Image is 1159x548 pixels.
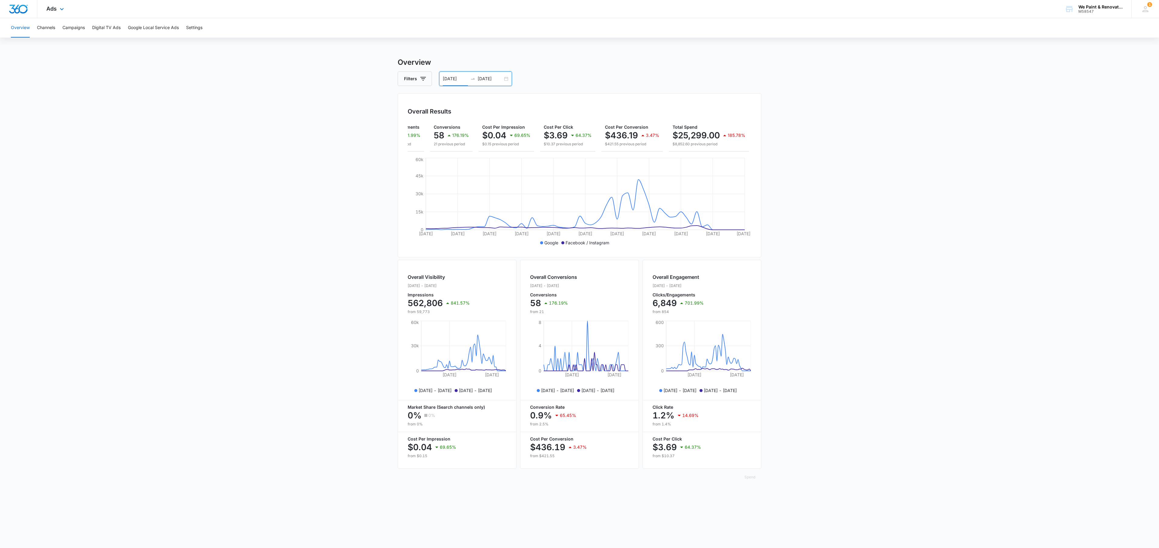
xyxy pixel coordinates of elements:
[560,413,576,418] p: 65.45%
[408,453,506,459] p: from $0.15
[408,411,422,420] p: 0%
[549,301,568,305] p: 176.19%
[566,239,609,246] p: Facebook / Instagram
[605,124,648,130] span: Cost Per Conversion
[62,18,85,38] button: Campaigns
[408,442,432,452] p: $0.04
[408,107,451,116] h3: Overall Results
[541,387,574,394] p: [DATE] - [DATE]
[1147,2,1152,7] span: 1
[398,71,432,86] button: Filters
[544,141,592,147] p: $10.37 previous period
[704,387,737,394] p: [DATE] - [DATE]
[398,57,761,68] h3: Overview
[482,124,525,130] span: Cost Per Impression
[92,18,121,38] button: Digital TV Ads
[11,18,30,38] button: Overview
[653,309,704,315] p: from 854
[673,124,697,130] span: Total Spend
[539,343,541,348] tspan: 4
[416,191,423,196] tspan: 30k
[706,231,720,236] tspan: [DATE]
[470,76,475,81] span: swap-right
[37,18,55,38] button: Channels
[539,320,541,325] tspan: 8
[530,421,629,427] p: from 2.5%
[440,445,456,449] p: 69.65%
[661,368,664,373] tspan: 0
[482,130,506,140] p: $0.04
[459,387,492,394] p: [DATE] - [DATE]
[434,124,460,130] span: Conversions
[408,437,506,441] p: Cost Per Impression
[653,273,704,281] h2: Overall Engagement
[46,5,57,12] span: Ads
[738,470,761,484] button: Spend
[736,231,750,236] tspan: [DATE]
[428,413,435,418] p: 0%
[421,227,423,232] tspan: 0
[653,437,751,441] p: Cost Per Click
[416,209,423,214] tspan: 15k
[530,298,541,308] p: 58
[544,130,568,140] p: $3.69
[485,372,499,377] tspan: [DATE]
[728,133,745,137] p: 185.78%
[610,231,624,236] tspan: [DATE]
[470,76,475,81] span: to
[687,372,701,377] tspan: [DATE]
[605,141,659,147] p: $421.55 previous period
[546,231,560,236] tspan: [DATE]
[663,387,696,394] p: [DATE] - [DATE]
[642,231,656,236] tspan: [DATE]
[530,437,629,441] p: Cost Per Conversion
[416,157,423,162] tspan: 60k
[434,141,469,147] p: 21 previous period
[530,273,577,281] h2: Overall Conversions
[674,231,688,236] tspan: [DATE]
[408,298,443,308] p: 562,806
[514,133,530,137] p: 69.65%
[653,293,704,297] p: Clicks/Engagements
[515,231,529,236] tspan: [DATE]
[646,133,659,137] p: 3.47%
[1078,5,1123,9] div: account name
[730,372,744,377] tspan: [DATE]
[530,309,577,315] p: from 21
[452,133,469,137] p: 176.19%
[483,231,496,236] tspan: [DATE]
[408,309,470,315] p: from 59,773
[605,130,638,140] p: $436.19
[653,298,677,308] p: 6,849
[685,445,701,449] p: 64.37%
[653,405,751,409] p: Click Rate
[443,372,456,377] tspan: [DATE]
[411,320,419,325] tspan: 60k
[656,343,664,348] tspan: 300
[544,124,573,130] span: Cost Per Click
[607,372,621,377] tspan: [DATE]
[419,231,433,236] tspan: [DATE]
[482,141,530,147] p: $0.15 previous period
[530,405,629,409] p: Conversion Rate
[408,421,506,427] p: from 0%
[653,283,704,289] p: [DATE] - [DATE]
[1147,2,1152,7] div: notifications count
[653,421,751,427] p: from 1.4%
[416,368,419,373] tspan: 0
[411,343,419,348] tspan: 30k
[419,387,452,394] p: [DATE] - [DATE]
[402,133,420,137] p: 701.99%
[653,411,674,420] p: 1.2%
[653,453,751,459] p: from $10.37
[530,442,565,452] p: $436.19
[530,293,577,297] p: Conversions
[682,413,699,418] p: 14.69%
[451,301,470,305] p: 841.57%
[656,320,664,325] tspan: 600
[673,141,745,147] p: $8,852.60 previous period
[408,283,470,289] p: [DATE] - [DATE]
[416,173,423,178] tspan: 45k
[128,18,179,38] button: Google Local Service Ads
[573,445,587,449] p: 3.47%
